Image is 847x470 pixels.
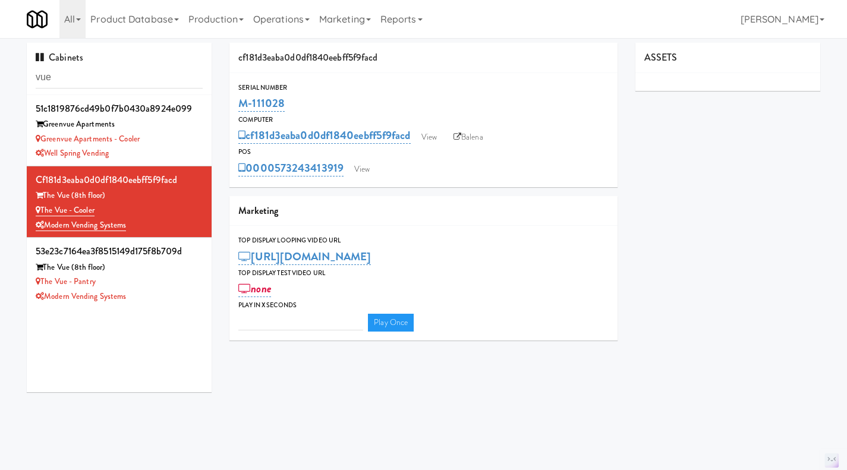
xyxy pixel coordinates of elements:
[36,147,109,159] a: Well Spring Vending
[238,267,609,279] div: Top Display Test Video Url
[36,242,203,260] div: 53e23c7164ea3f8515149d175f8b709d
[36,219,126,231] a: Modern Vending Systems
[238,127,410,144] a: cf181d3eaba0d0df1840eebff5f9facd
[238,299,609,311] div: Play in X seconds
[36,291,126,302] a: Modern Vending Systems
[348,160,376,178] a: View
[644,51,678,64] span: ASSETS
[27,9,48,30] img: Micromart
[36,171,203,189] div: cf181d3eaba0d0df1840eebff5f9facd
[448,128,489,146] a: Balena
[36,51,83,64] span: Cabinets
[238,95,285,112] a: M-111028
[238,280,271,297] a: none
[27,238,212,308] li: 53e23c7164ea3f8515149d175f8b709dThe Vue (8th floor) The Vue - PantryModern Vending Systems
[415,128,443,146] a: View
[238,248,371,265] a: [URL][DOMAIN_NAME]
[36,100,203,118] div: 51c1819876cd49b0f7b0430a8924e099
[368,314,414,332] a: Play Once
[238,114,609,126] div: Computer
[238,82,609,94] div: Serial Number
[27,166,212,238] li: cf181d3eaba0d0df1840eebff5f9facdThe Vue (8th floor) The Vue - CoolerModern Vending Systems
[27,95,212,166] li: 51c1819876cd49b0f7b0430a8924e099Greenvue Apartments Greenvue Apartments - CoolerWell Spring Vending
[36,276,96,287] a: The Vue - Pantry
[238,160,344,176] a: 0000573243413919
[229,43,618,73] div: cf181d3eaba0d0df1840eebff5f9facd
[36,67,203,89] input: Search cabinets
[238,204,278,217] span: Marketing
[36,204,95,216] a: The Vue - Cooler
[238,146,609,158] div: POS
[36,188,203,203] div: The Vue (8th floor)
[36,260,203,275] div: The Vue (8th floor)
[36,133,140,144] a: Greenvue Apartments - Cooler
[238,235,609,247] div: Top Display Looping Video Url
[36,117,203,132] div: Greenvue Apartments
